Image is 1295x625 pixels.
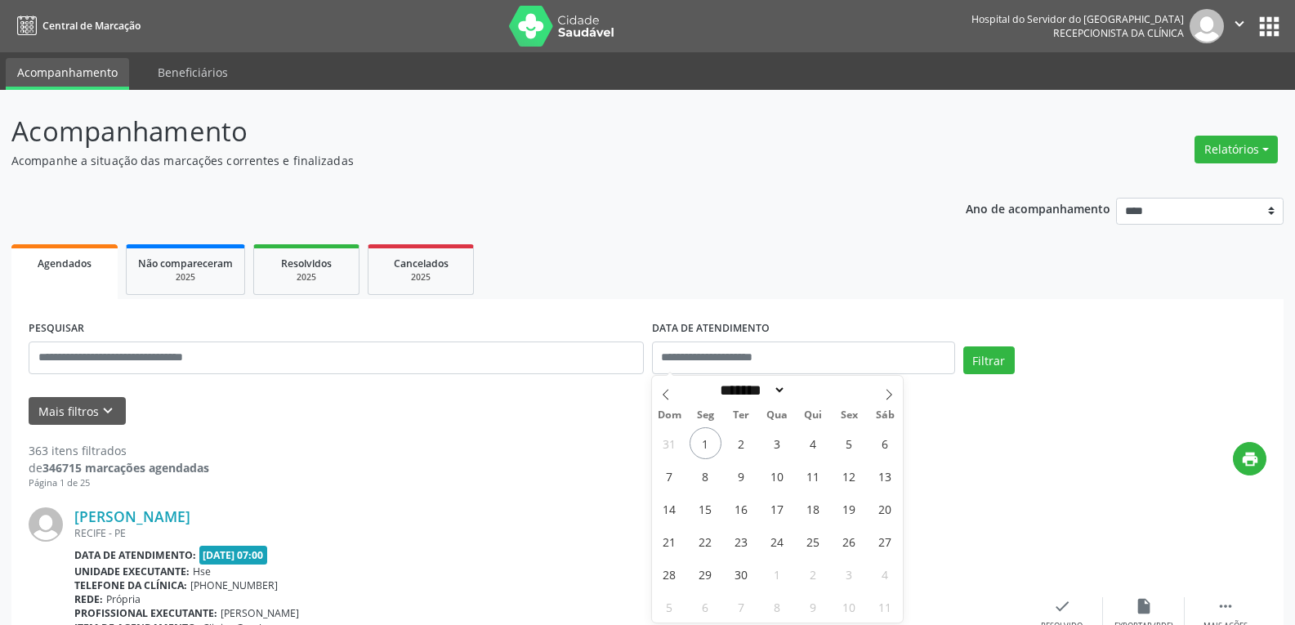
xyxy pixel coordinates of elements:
[833,525,865,557] span: Setembro 26, 2025
[726,493,757,525] span: Setembro 16, 2025
[199,546,268,565] span: [DATE] 07:00
[29,459,209,476] div: de
[761,591,793,623] span: Outubro 8, 2025
[38,257,92,270] span: Agendados
[797,427,829,459] span: Setembro 4, 2025
[690,591,721,623] span: Outubro 6, 2025
[1053,26,1184,40] span: Recepcionista da clínica
[1053,597,1071,615] i: check
[726,460,757,492] span: Setembro 9, 2025
[652,316,770,342] label: DATA DE ATENDIMENTO
[869,460,901,492] span: Setembro 13, 2025
[715,382,787,399] select: Month
[833,493,865,525] span: Setembro 19, 2025
[690,427,721,459] span: Setembro 1, 2025
[761,493,793,525] span: Setembro 17, 2025
[687,410,723,421] span: Seg
[281,257,332,270] span: Resolvidos
[690,493,721,525] span: Setembro 15, 2025
[138,271,233,283] div: 2025
[99,402,117,420] i: keyboard_arrow_down
[1241,450,1259,468] i: print
[74,507,190,525] a: [PERSON_NAME]
[42,19,141,33] span: Central de Marcação
[690,460,721,492] span: Setembro 8, 2025
[833,591,865,623] span: Outubro 10, 2025
[146,58,239,87] a: Beneficiários
[869,525,901,557] span: Setembro 27, 2025
[797,493,829,525] span: Setembro 18, 2025
[11,12,141,39] a: Central de Marcação
[963,346,1015,374] button: Filtrar
[380,271,462,283] div: 2025
[42,460,209,475] strong: 346715 marcações agendadas
[74,606,217,620] b: Profissional executante:
[1224,9,1255,43] button: 
[797,460,829,492] span: Setembro 11, 2025
[74,548,196,562] b: Data de atendimento:
[221,606,299,620] span: [PERSON_NAME]
[29,397,126,426] button: Mais filtroskeyboard_arrow_down
[652,410,688,421] span: Dom
[966,198,1110,218] p: Ano de acompanhamento
[690,558,721,590] span: Setembro 29, 2025
[1190,9,1224,43] img: img
[831,410,867,421] span: Sex
[761,558,793,590] span: Outubro 1, 2025
[797,525,829,557] span: Setembro 25, 2025
[797,591,829,623] span: Outubro 9, 2025
[971,12,1184,26] div: Hospital do Servidor do [GEOGRAPHIC_DATA]
[797,558,829,590] span: Outubro 2, 2025
[795,410,831,421] span: Qui
[654,493,685,525] span: Setembro 14, 2025
[29,316,84,342] label: PESQUISAR
[723,410,759,421] span: Ter
[761,525,793,557] span: Setembro 24, 2025
[759,410,795,421] span: Qua
[726,558,757,590] span: Setembro 30, 2025
[394,257,449,270] span: Cancelados
[1230,15,1248,33] i: 
[654,591,685,623] span: Outubro 5, 2025
[833,558,865,590] span: Outubro 3, 2025
[869,427,901,459] span: Setembro 6, 2025
[29,476,209,490] div: Página 1 de 25
[266,271,347,283] div: 2025
[1233,442,1266,475] button: print
[726,525,757,557] span: Setembro 23, 2025
[138,257,233,270] span: Não compareceram
[74,565,190,578] b: Unidade executante:
[690,525,721,557] span: Setembro 22, 2025
[1195,136,1278,163] button: Relatórios
[1255,12,1284,41] button: apps
[29,507,63,542] img: img
[869,493,901,525] span: Setembro 20, 2025
[190,578,278,592] span: [PHONE_NUMBER]
[74,526,1021,540] div: RECIFE - PE
[29,442,209,459] div: 363 itens filtrados
[11,152,902,169] p: Acompanhe a situação das marcações correntes e finalizadas
[654,460,685,492] span: Setembro 7, 2025
[106,592,141,606] span: Própria
[74,592,103,606] b: Rede:
[726,591,757,623] span: Outubro 7, 2025
[654,427,685,459] span: Agosto 31, 2025
[726,427,757,459] span: Setembro 2, 2025
[11,111,902,152] p: Acompanhamento
[833,460,865,492] span: Setembro 12, 2025
[869,558,901,590] span: Outubro 4, 2025
[761,427,793,459] span: Setembro 3, 2025
[867,410,903,421] span: Sáb
[1135,597,1153,615] i: insert_drive_file
[654,558,685,590] span: Setembro 28, 2025
[1217,597,1235,615] i: 
[654,525,685,557] span: Setembro 21, 2025
[869,591,901,623] span: Outubro 11, 2025
[833,427,865,459] span: Setembro 5, 2025
[193,565,211,578] span: Hse
[6,58,129,90] a: Acompanhamento
[761,460,793,492] span: Setembro 10, 2025
[786,382,840,399] input: Year
[74,578,187,592] b: Telefone da clínica:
